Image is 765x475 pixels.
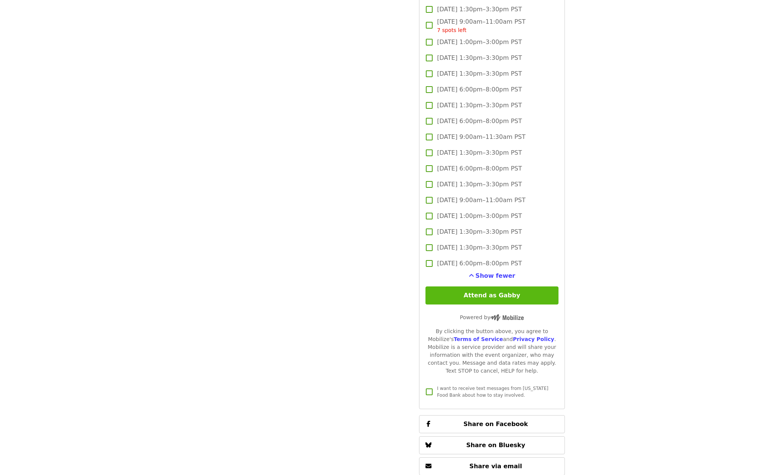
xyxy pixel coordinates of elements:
[437,227,522,236] span: [DATE] 1:30pm–3:30pm PST
[437,148,522,157] span: [DATE] 1:30pm–3:30pm PST
[437,386,548,398] span: I want to receive text messages from [US_STATE] Food Bank about how to stay involved.
[437,212,522,221] span: [DATE] 1:00pm–3:00pm PST
[437,164,522,173] span: [DATE] 6:00pm–8:00pm PST
[437,243,522,252] span: [DATE] 1:30pm–3:30pm PST
[437,196,526,205] span: [DATE] 9:00am–11:00am PST
[469,271,516,280] button: See more timeslots
[437,27,467,33] span: 7 spots left
[460,314,524,320] span: Powered by
[490,314,524,321] img: Powered by Mobilize
[454,336,503,342] a: Terms of Service
[437,259,522,268] span: [DATE] 6:00pm–8:00pm PST
[437,69,522,78] span: [DATE] 1:30pm–3:30pm PST
[419,415,565,433] button: Share on Facebook
[466,442,525,449] span: Share on Bluesky
[437,85,522,94] span: [DATE] 6:00pm–8:00pm PST
[425,286,558,304] button: Attend as Gabby
[464,420,528,428] span: Share on Facebook
[437,117,522,126] span: [DATE] 6:00pm–8:00pm PST
[437,38,522,47] span: [DATE] 1:00pm–3:00pm PST
[470,463,522,470] span: Share via email
[437,101,522,110] span: [DATE] 1:30pm–3:30pm PST
[419,436,565,454] button: Share on Bluesky
[476,272,516,279] span: Show fewer
[437,5,522,14] span: [DATE] 1:30pm–3:30pm PST
[437,132,526,142] span: [DATE] 9:00am–11:30am PST
[425,327,558,375] div: By clicking the button above, you agree to Mobilize's and . Mobilize is a service provider and wi...
[437,17,526,34] span: [DATE] 9:00am–11:00am PST
[437,53,522,62] span: [DATE] 1:30pm–3:30pm PST
[437,180,522,189] span: [DATE] 1:30pm–3:30pm PST
[513,336,554,342] a: Privacy Policy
